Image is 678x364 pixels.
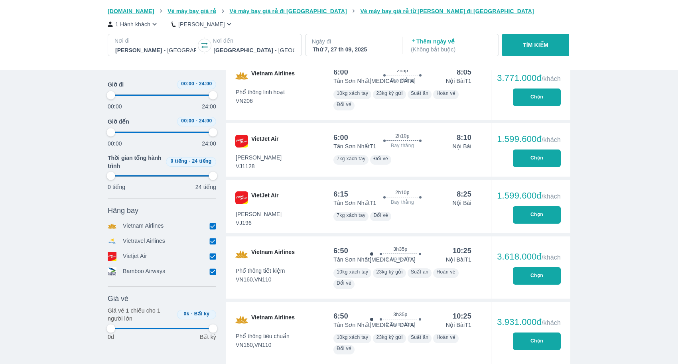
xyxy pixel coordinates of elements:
[191,311,193,317] span: -
[395,133,409,139] span: 2h10p
[337,346,351,351] span: Đổi vé
[313,45,393,53] div: Thứ 7, 27 th 09, 2025
[108,206,138,215] span: Hãng bay
[446,321,471,329] p: Nội Bài T1
[446,256,471,264] p: Nội Bài T1
[251,191,278,204] span: VietJet Air
[373,212,388,218] span: Đổi vé
[123,267,165,276] p: Bamboo Airways
[436,269,455,275] span: Hoàn vé
[189,158,190,164] span: -
[393,311,407,318] span: 3h35p
[171,158,187,164] span: 0 tiếng
[251,69,295,82] span: Vietnam Airlines
[457,189,471,199] div: 8:25
[497,317,561,327] div: 3.931.000đ
[202,102,216,110] p: 24:00
[235,135,248,148] img: VJ
[337,334,368,340] span: 10kg xách tay
[333,311,348,321] div: 6:50
[411,334,429,340] span: Suất ăn
[236,88,285,96] span: Phổ thông linh hoạt
[115,20,150,28] p: 1 Hành khách
[397,67,408,74] span: 2h5p
[108,140,122,148] p: 00:00
[373,156,388,161] span: Đổi vé
[523,41,548,49] p: TÌM KIẾM
[213,37,295,45] p: Nơi đến
[457,67,471,77] div: 8:05
[236,267,285,275] span: Phổ thông tiết kiệm
[411,269,429,275] span: Suất ăn
[235,313,248,326] img: VN
[337,269,368,275] span: 10kg xách tay
[108,154,163,170] span: Thời gian tổng hành trình
[393,246,407,252] span: 3h35p
[513,267,561,285] button: Chọn
[236,210,282,218] span: [PERSON_NAME]
[497,252,561,262] div: 3.618.000đ
[376,269,402,275] span: 23kg ký gửi
[513,206,561,224] button: Chọn
[452,142,471,150] p: Nội Bài
[453,246,471,256] div: 10:25
[196,81,197,87] span: -
[513,89,561,106] button: Chọn
[236,162,282,170] span: VJ1128
[108,333,114,341] p: 0đ
[411,37,491,53] p: Thêm ngày về
[123,237,165,246] p: Vietravel Airlines
[542,75,561,82] span: /khách
[184,311,189,317] span: 0k
[333,189,348,199] div: 6:15
[181,118,194,124] span: 00:00
[235,191,248,204] img: VJ
[108,183,125,191] p: 0 tiếng
[411,91,429,96] span: Suất ăn
[333,133,348,142] div: 6:00
[236,275,285,283] span: VN160,VN110
[251,135,278,148] span: VietJet Air
[497,134,561,144] div: 1.599.600đ
[108,102,122,110] p: 00:00
[196,118,197,124] span: -
[360,8,534,14] span: Vé máy bay giá rẻ từ [PERSON_NAME] đi [GEOGRAPHIC_DATA]
[199,81,212,87] span: 24:00
[181,81,194,87] span: 00:00
[236,341,290,349] span: VN160,VN110
[376,334,402,340] span: 23kg ký gửi
[337,212,365,218] span: 7kg xách tay
[497,73,561,83] div: 3.771.000đ
[333,321,416,329] p: Tân Sơn Nhất [MEDICAL_DATA]
[108,81,124,89] span: Giờ đi
[235,69,248,82] img: VN
[411,45,491,53] p: ( Không bắt buộc )
[502,34,569,56] button: TÌM KIẾM
[199,118,212,124] span: 24:00
[108,8,154,14] span: [DOMAIN_NAME]
[168,8,216,14] span: Vé máy bay giá rẻ
[333,77,416,85] p: Tân Sơn Nhất [MEDICAL_DATA]
[123,252,147,261] p: Vietjet Air
[200,333,216,341] p: Bất kỳ
[333,67,348,77] div: 6:00
[236,219,282,227] span: VJ196
[195,183,216,191] p: 24 tiếng
[108,294,128,303] span: Giá vé
[192,158,212,164] span: 24 tiếng
[452,199,471,207] p: Nội Bài
[123,222,164,230] p: Vietnam Airlines
[202,140,216,148] p: 24:00
[457,133,471,142] div: 8:10
[497,191,561,201] div: 1.599.600đ
[236,153,282,161] span: [PERSON_NAME]
[513,333,561,350] button: Chọn
[312,37,394,45] p: Ngày đi
[108,7,570,15] nav: breadcrumb
[513,150,561,167] button: Chọn
[542,254,561,261] span: /khách
[446,77,471,85] p: Nội Bài T1
[436,334,455,340] span: Hoàn vé
[114,37,197,45] p: Nơi đi
[251,313,295,326] span: Vietnam Airlines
